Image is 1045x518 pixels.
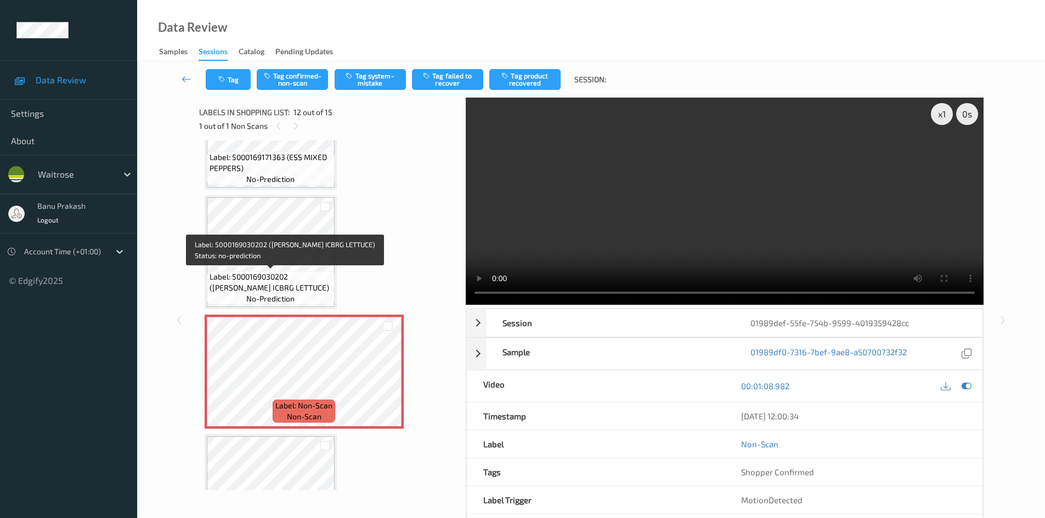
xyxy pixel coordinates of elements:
[199,46,228,61] div: Sessions
[239,44,275,60] a: Catalog
[467,458,725,486] div: Tags
[725,486,982,514] div: MotionDetected
[239,46,264,60] div: Catalog
[741,467,814,477] span: Shopper Confirmed
[486,309,734,337] div: Session
[199,119,458,133] div: 1 out of 1 Non Scans
[466,309,983,337] div: Session01989def-55fe-754b-9599-4019359428cc
[275,400,332,411] span: Label: Non-Scan
[741,380,789,391] a: 00:01:08.982
[467,430,725,458] div: Label
[210,271,332,293] span: Label: 5000169030202 ([PERSON_NAME] ICBRG LETTUCE)
[246,293,295,304] span: no-prediction
[206,69,251,90] button: Tag
[199,44,239,61] a: Sessions
[741,439,778,449] a: Non-Scan
[741,411,966,422] div: [DATE] 12:00:34
[466,338,983,370] div: Sample01989df0-7316-7bef-9ae8-a50700732f32
[199,107,290,118] span: Labels in shopping list:
[931,103,953,125] div: x 1
[159,44,199,60] a: Samples
[275,44,344,60] a: Pending Updates
[246,174,295,185] span: no-prediction
[293,107,332,118] span: 12 out of 15
[734,309,982,337] div: 01989def-55fe-754b-9599-4019359428cc
[467,486,725,514] div: Label Trigger
[574,74,606,85] span: Session:
[275,46,333,60] div: Pending Updates
[412,69,483,90] button: Tag failed to recover
[467,402,725,430] div: Timestamp
[486,338,734,369] div: Sample
[956,103,978,125] div: 0 s
[335,69,406,90] button: Tag system-mistake
[257,69,328,90] button: Tag confirmed-non-scan
[159,46,188,60] div: Samples
[287,411,321,422] span: non-scan
[489,69,561,90] button: Tag product recovered
[158,22,227,33] div: Data Review
[467,371,725,402] div: Video
[750,346,907,361] a: 01989df0-7316-7bef-9ae8-a50700732f32
[210,152,332,174] span: Label: 5000169171363 (ESS MIXED PEPPERS)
